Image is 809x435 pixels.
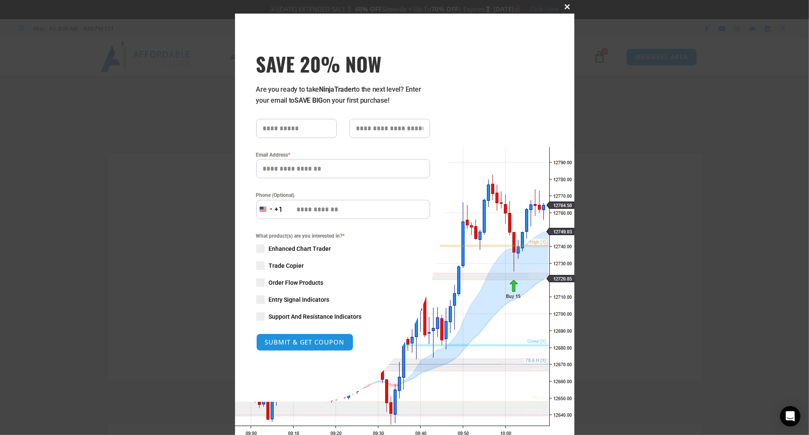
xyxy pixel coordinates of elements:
p: Are you ready to take to the next level? Enter your email to on your first purchase! [256,84,430,106]
strong: SAVE BIG [294,96,323,104]
label: Email Address [256,151,430,159]
span: Order Flow Products [269,278,324,287]
div: Open Intercom Messenger [780,406,801,427]
button: SUBMIT & GET COUPON [256,334,353,351]
label: Phone (Optional) [256,191,430,199]
button: Selected country [256,200,283,219]
span: Entry Signal Indicators [269,295,330,304]
span: Trade Copier [269,261,304,270]
span: What product(s) are you interested in? [256,232,430,240]
label: Enhanced Chart Trader [256,244,430,253]
span: Enhanced Chart Trader [269,244,331,253]
label: Trade Copier [256,261,430,270]
label: Order Flow Products [256,278,430,287]
label: Support And Resistance Indicators [256,312,430,321]
label: Entry Signal Indicators [256,295,430,304]
span: SAVE 20% NOW [256,52,430,76]
strong: NinjaTrader [319,85,354,93]
div: +1 [275,204,283,215]
span: Support And Resistance Indicators [269,312,362,321]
